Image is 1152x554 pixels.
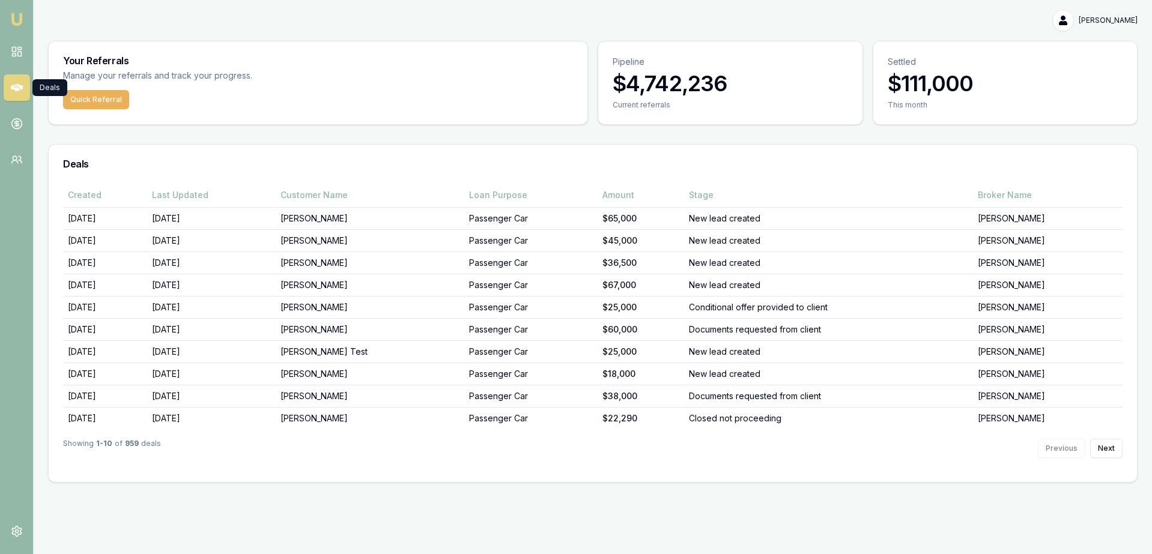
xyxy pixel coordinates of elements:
[689,189,968,201] div: Stage
[684,385,973,407] td: Documents requested from client
[63,296,147,318] td: [DATE]
[63,407,147,429] td: [DATE]
[602,324,679,336] div: $60,000
[464,407,598,429] td: Passenger Car
[276,207,464,229] td: [PERSON_NAME]
[63,363,147,385] td: [DATE]
[63,439,161,458] div: Showing of deals
[602,368,679,380] div: $18,000
[973,407,1123,429] td: [PERSON_NAME]
[464,318,598,340] td: Passenger Car
[464,251,598,274] td: Passenger Car
[63,90,129,109] button: Quick Referral
[63,274,147,296] td: [DATE]
[684,274,973,296] td: New lead created
[469,189,593,201] div: Loan Purpose
[602,189,679,201] div: Amount
[1079,16,1138,25] span: [PERSON_NAME]
[973,274,1123,296] td: [PERSON_NAME]
[464,385,598,407] td: Passenger Car
[63,385,147,407] td: [DATE]
[973,251,1123,274] td: [PERSON_NAME]
[684,251,973,274] td: New lead created
[63,229,147,251] td: [DATE]
[276,385,464,407] td: [PERSON_NAME]
[63,159,1123,169] h3: Deals
[63,318,147,340] td: [DATE]
[464,296,598,318] td: Passenger Car
[464,363,598,385] td: Passenger Car
[602,279,679,291] div: $67,000
[684,318,973,340] td: Documents requested from client
[684,296,973,318] td: Conditional offer provided to client
[63,340,147,363] td: [DATE]
[147,207,276,229] td: [DATE]
[276,407,464,429] td: [PERSON_NAME]
[63,251,147,274] td: [DATE]
[147,385,276,407] td: [DATE]
[464,207,598,229] td: Passenger Car
[147,363,276,385] td: [DATE]
[147,340,276,363] td: [DATE]
[978,189,1118,201] div: Broker Name
[147,296,276,318] td: [DATE]
[464,274,598,296] td: Passenger Car
[684,229,973,251] td: New lead created
[276,340,464,363] td: [PERSON_NAME] Test
[684,407,973,429] td: Closed not proceeding
[10,12,24,26] img: emu-icon-u.png
[147,251,276,274] td: [DATE]
[973,340,1123,363] td: [PERSON_NAME]
[684,207,973,229] td: New lead created
[602,235,679,247] div: $45,000
[63,207,147,229] td: [DATE]
[602,257,679,269] div: $36,500
[602,390,679,402] div: $38,000
[147,229,276,251] td: [DATE]
[613,71,848,95] h3: $4,742,236
[68,189,142,201] div: Created
[684,363,973,385] td: New lead created
[276,318,464,340] td: [PERSON_NAME]
[152,189,271,201] div: Last Updated
[147,274,276,296] td: [DATE]
[602,301,679,313] div: $25,000
[276,251,464,274] td: [PERSON_NAME]
[888,71,1123,95] h3: $111,000
[125,439,139,458] strong: 959
[973,229,1123,251] td: [PERSON_NAME]
[276,274,464,296] td: [PERSON_NAME]
[888,56,1123,68] p: Settled
[276,296,464,318] td: [PERSON_NAME]
[602,346,679,358] div: $25,000
[32,79,67,96] div: Deals
[276,363,464,385] td: [PERSON_NAME]
[602,212,679,224] div: $65,000
[464,229,598,251] td: Passenger Car
[276,229,464,251] td: [PERSON_NAME]
[280,189,459,201] div: Customer Name
[147,407,276,429] td: [DATE]
[602,412,679,424] div: $22,290
[1090,439,1123,458] button: Next
[63,56,573,65] h3: Your Referrals
[973,318,1123,340] td: [PERSON_NAME]
[464,340,598,363] td: Passenger Car
[613,100,848,110] div: Current referrals
[973,296,1123,318] td: [PERSON_NAME]
[96,439,112,458] strong: 1 - 10
[684,340,973,363] td: New lead created
[613,56,848,68] p: Pipeline
[63,69,371,83] p: Manage your referrals and track your progress.
[888,100,1123,110] div: This month
[973,385,1123,407] td: [PERSON_NAME]
[147,318,276,340] td: [DATE]
[973,363,1123,385] td: [PERSON_NAME]
[973,207,1123,229] td: [PERSON_NAME]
